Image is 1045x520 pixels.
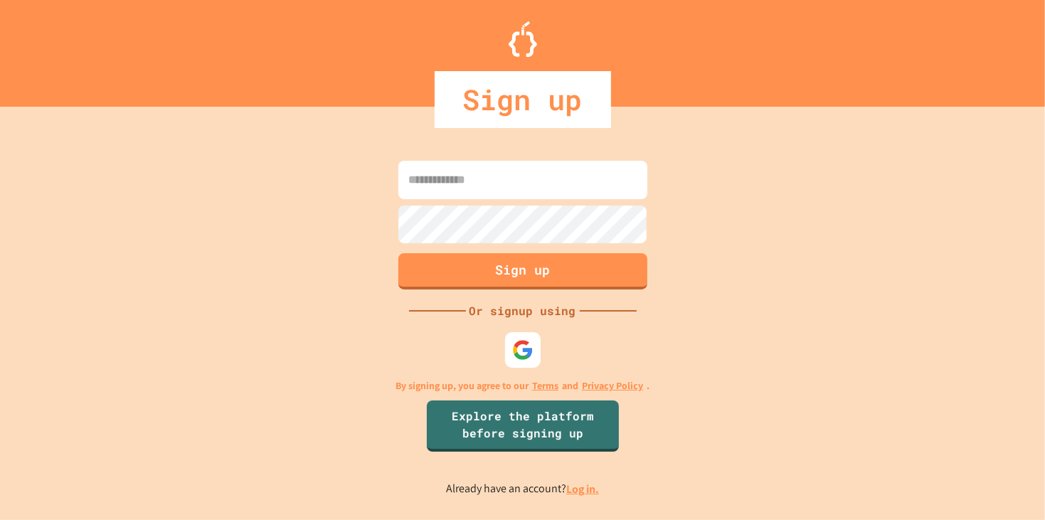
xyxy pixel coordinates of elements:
[435,71,611,128] div: Sign up
[566,482,599,497] a: Log in.
[512,339,534,361] img: google-icon.svg
[446,480,599,498] p: Already have an account?
[466,302,580,319] div: Or signup using
[532,378,558,393] a: Terms
[582,378,643,393] a: Privacy Policy
[398,253,647,290] button: Sign up
[427,400,619,452] a: Explore the platform before signing up
[509,21,537,57] img: Logo.svg
[396,378,649,393] p: By signing up, you agree to our and .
